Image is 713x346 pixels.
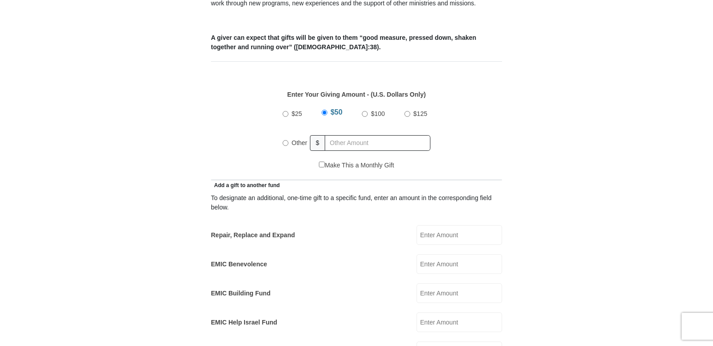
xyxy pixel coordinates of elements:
[292,139,307,146] span: Other
[417,254,502,274] input: Enter Amount
[211,34,476,51] b: A giver can expect that gifts will be given to them “good measure, pressed down, shaken together ...
[211,193,502,212] div: To designate an additional, one-time gift to a specific fund, enter an amount in the correspondin...
[310,135,325,151] span: $
[292,110,302,117] span: $25
[417,225,502,245] input: Enter Amount
[319,161,394,170] label: Make This a Monthly Gift
[331,108,343,116] span: $50
[417,312,502,332] input: Enter Amount
[371,110,385,117] span: $100
[417,283,502,303] input: Enter Amount
[319,162,325,167] input: Make This a Monthly Gift
[211,231,295,240] label: Repair, Replace and Expand
[211,289,271,298] label: EMIC Building Fund
[211,260,267,269] label: EMIC Benevolence
[211,318,277,327] label: EMIC Help Israel Fund
[287,91,425,98] strong: Enter Your Giving Amount - (U.S. Dollars Only)
[325,135,430,151] input: Other Amount
[413,110,427,117] span: $125
[211,182,280,188] span: Add a gift to another fund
